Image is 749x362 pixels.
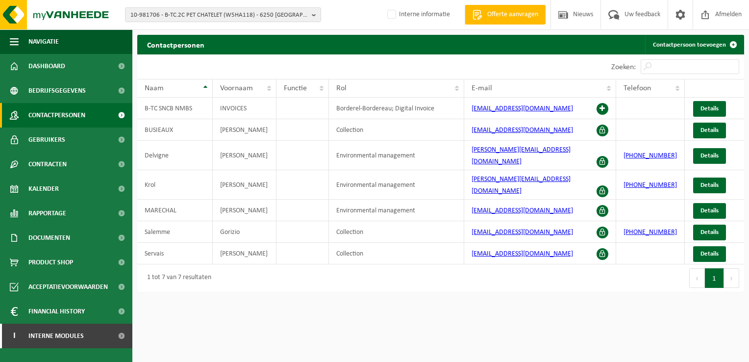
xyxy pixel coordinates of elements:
[284,84,307,92] span: Functie
[28,275,108,299] span: Acceptatievoorwaarden
[329,243,464,264] td: Collection
[213,141,276,170] td: [PERSON_NAME]
[693,203,726,219] a: Details
[472,250,573,258] a: [EMAIL_ADDRESS][DOMAIN_NAME]
[137,35,214,54] h2: Contactpersonen
[28,226,70,250] span: Documenten
[28,54,65,78] span: Dashboard
[472,146,571,165] a: [PERSON_NAME][EMAIL_ADDRESS][DOMAIN_NAME]
[329,141,464,170] td: Environmental management
[329,200,464,221] td: Environmental management
[125,7,321,22] button: 10-981706 - B-TC.2C PET CHATELET (W5HA118) - 6250 [GEOGRAPHIC_DATA]
[28,103,85,128] span: Contactpersonen
[137,170,213,200] td: Krol
[485,10,541,20] span: Offerte aanvragen
[624,181,677,189] a: [PHONE_NUMBER]
[693,123,726,138] a: Details
[137,119,213,141] td: BUSIEAUX
[689,268,705,288] button: Previous
[472,176,571,195] a: [PERSON_NAME][EMAIL_ADDRESS][DOMAIN_NAME]
[705,268,724,288] button: 1
[28,201,66,226] span: Rapportage
[693,101,726,117] a: Details
[28,250,73,275] span: Product Shop
[472,105,573,112] a: [EMAIL_ADDRESS][DOMAIN_NAME]
[611,63,636,71] label: Zoeken:
[213,98,276,119] td: INVOICES
[329,119,464,141] td: Collection
[624,84,651,92] span: Telefoon
[213,221,276,243] td: Gorizio
[213,200,276,221] td: [PERSON_NAME]
[624,152,677,159] a: [PHONE_NUMBER]
[329,170,464,200] td: Environmental management
[472,207,573,214] a: [EMAIL_ADDRESS][DOMAIN_NAME]
[137,221,213,243] td: Salemme
[28,177,59,201] span: Kalender
[130,8,308,23] span: 10-981706 - B-TC.2C PET CHATELET (W5HA118) - 6250 [GEOGRAPHIC_DATA]
[700,127,719,133] span: Details
[724,268,739,288] button: Next
[693,178,726,193] a: Details
[28,29,59,54] span: Navigatie
[28,128,65,152] span: Gebruikers
[693,246,726,262] a: Details
[700,251,719,257] span: Details
[624,229,677,236] a: [PHONE_NUMBER]
[645,35,743,54] a: Contactpersoon toevoegen
[385,7,450,22] label: Interne informatie
[329,221,464,243] td: Collection
[28,152,67,177] span: Contracten
[28,78,86,103] span: Bedrijfsgegevens
[137,200,213,221] td: MARECHAL
[220,84,253,92] span: Voornaam
[700,229,719,235] span: Details
[145,84,164,92] span: Naam
[329,98,464,119] td: Borderel-Bordereau; Digital Invoice
[137,243,213,264] td: Servais
[700,207,719,214] span: Details
[137,141,213,170] td: Delvigne
[28,299,85,324] span: Financial History
[465,5,546,25] a: Offerte aanvragen
[28,324,84,348] span: Interne modules
[700,182,719,188] span: Details
[213,243,276,264] td: [PERSON_NAME]
[700,105,719,112] span: Details
[336,84,347,92] span: Rol
[693,225,726,240] a: Details
[213,170,276,200] td: [PERSON_NAME]
[472,84,492,92] span: E-mail
[10,324,19,348] span: I
[700,153,719,159] span: Details
[213,119,276,141] td: [PERSON_NAME]
[693,148,726,164] a: Details
[137,98,213,119] td: B-TC SNCB NMBS
[472,127,573,134] a: [EMAIL_ADDRESS][DOMAIN_NAME]
[142,269,211,287] div: 1 tot 7 van 7 resultaten
[472,229,573,236] a: [EMAIL_ADDRESS][DOMAIN_NAME]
